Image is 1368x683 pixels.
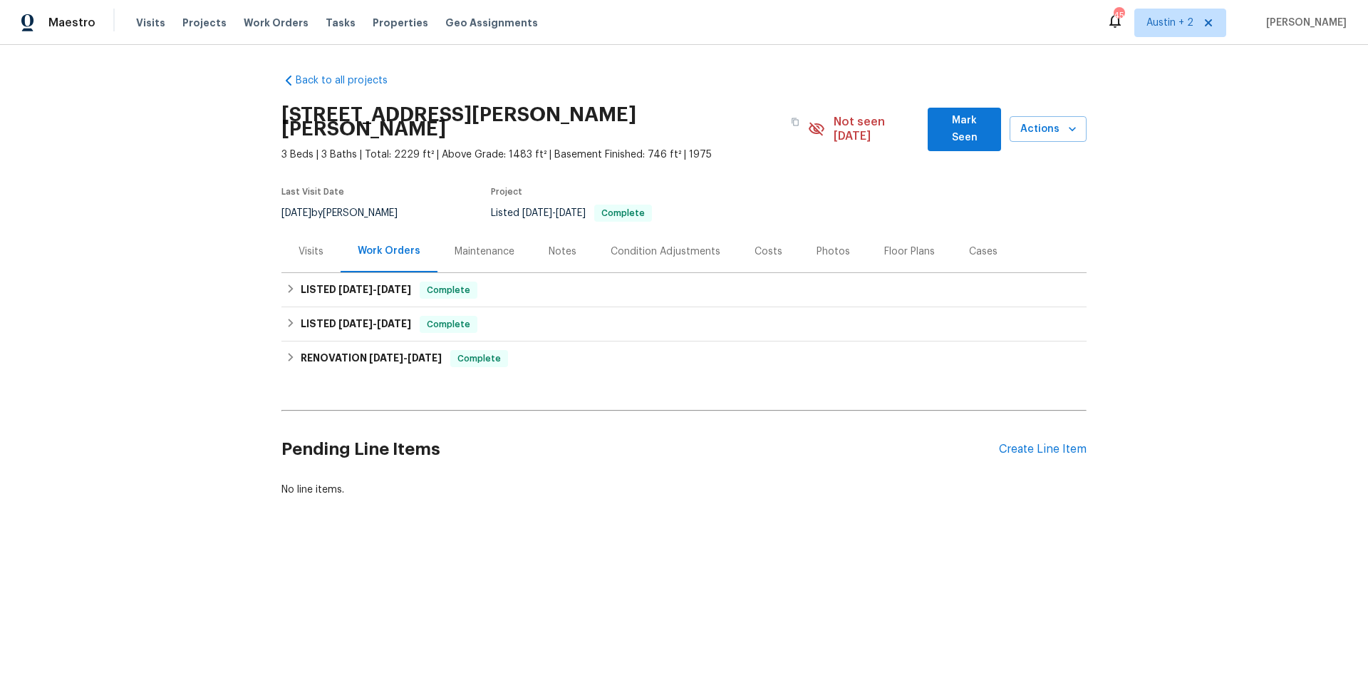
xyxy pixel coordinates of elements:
div: Condition Adjustments [611,245,720,259]
span: [DATE] [281,208,311,218]
span: - [338,284,411,294]
span: Not seen [DATE] [834,115,920,143]
div: Maintenance [455,245,514,259]
div: LISTED [DATE]-[DATE]Complete [281,307,1087,341]
div: Work Orders [358,244,420,258]
span: 3 Beds | 3 Baths | Total: 2229 ft² | Above Grade: 1483 ft² | Basement Finished: 746 ft² | 1975 [281,148,808,162]
div: RENOVATION [DATE]-[DATE]Complete [281,341,1087,376]
div: Costs [755,245,782,259]
span: [PERSON_NAME] [1260,16,1347,30]
span: - [369,353,442,363]
span: Complete [452,351,507,366]
span: Projects [182,16,227,30]
span: Geo Assignments [445,16,538,30]
a: Back to all projects [281,73,418,88]
span: [DATE] [556,208,586,218]
span: Work Orders [244,16,309,30]
button: Actions [1010,116,1087,143]
div: No line items. [281,483,1087,497]
div: 45 [1114,9,1124,23]
span: Project [491,188,522,196]
span: Complete [596,209,651,217]
span: Listed [491,208,652,218]
div: Photos [817,245,850,259]
h6: RENOVATION [301,350,442,367]
span: [DATE] [377,284,411,294]
span: - [522,208,586,218]
h6: LISTED [301,282,411,299]
span: - [338,319,411,329]
div: Floor Plans [884,245,935,259]
div: Cases [969,245,997,259]
span: Complete [421,317,476,332]
span: Last Visit Date [281,188,344,196]
span: [DATE] [338,319,373,329]
span: Mark Seen [939,112,990,147]
span: Austin + 2 [1146,16,1193,30]
span: [DATE] [369,353,403,363]
h6: LISTED [301,316,411,333]
h2: [STREET_ADDRESS][PERSON_NAME][PERSON_NAME] [281,108,782,136]
span: Maestro [48,16,95,30]
span: Tasks [326,18,356,28]
div: Visits [299,245,323,259]
div: LISTED [DATE]-[DATE]Complete [281,273,1087,307]
span: [DATE] [522,208,552,218]
span: Properties [373,16,428,30]
button: Mark Seen [928,108,1001,151]
div: Create Line Item [999,443,1087,456]
span: [DATE] [377,319,411,329]
h2: Pending Line Items [281,416,999,483]
button: Copy Address [782,109,808,135]
span: Visits [136,16,165,30]
span: [DATE] [338,284,373,294]
span: Complete [421,283,476,297]
div: Notes [549,245,576,259]
span: [DATE] [408,353,442,363]
span: Actions [1021,120,1075,138]
div: by [PERSON_NAME] [281,205,415,222]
